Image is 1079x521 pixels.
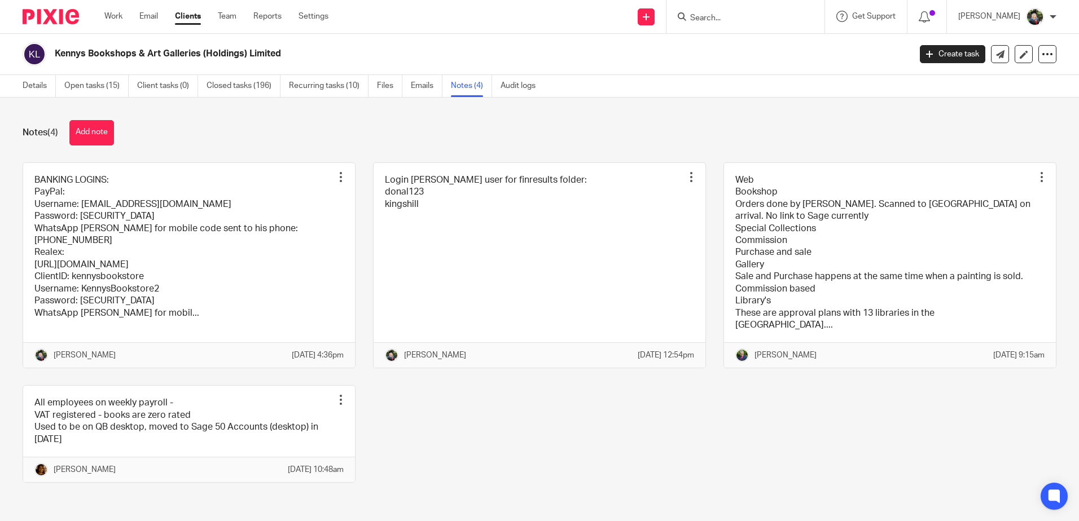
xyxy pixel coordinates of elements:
a: Client tasks (0) [137,75,198,97]
p: [PERSON_NAME] [958,11,1020,22]
a: Email [139,11,158,22]
h1: Notes [23,127,58,139]
a: Team [218,11,236,22]
a: Create task [920,45,985,63]
img: Jade.jpeg [1026,8,1044,26]
a: Clients [175,11,201,22]
a: Audit logs [501,75,544,97]
p: [PERSON_NAME] [404,350,466,361]
img: Jade.jpeg [34,348,48,362]
input: Search [689,14,791,24]
a: Details [23,75,56,97]
p: [DATE] 12:54pm [638,350,694,361]
img: svg%3E [23,42,46,66]
p: [DATE] 9:15am [993,350,1045,361]
p: [DATE] 4:36pm [292,350,344,361]
a: Recurring tasks (10) [289,75,369,97]
img: Arvinder.jpeg [34,463,48,476]
img: download.png [735,348,749,362]
p: [PERSON_NAME] [755,350,817,361]
span: (4) [47,128,58,137]
img: Jade.jpeg [385,348,398,362]
p: [PERSON_NAME] [54,464,116,475]
a: Settings [299,11,328,22]
a: Work [104,11,122,22]
a: Emails [411,75,442,97]
h2: Kennys Bookshops & Art Galleries (Holdings) Limited [55,48,733,60]
p: [DATE] 10:48am [288,464,344,475]
a: Open tasks (15) [64,75,129,97]
p: [PERSON_NAME] [54,350,116,361]
a: Notes (4) [451,75,492,97]
button: Add note [69,120,114,145]
span: Get Support [852,12,896,20]
a: Reports [253,11,282,22]
img: Pixie [23,9,79,24]
a: Files [377,75,402,97]
a: Closed tasks (196) [207,75,280,97]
